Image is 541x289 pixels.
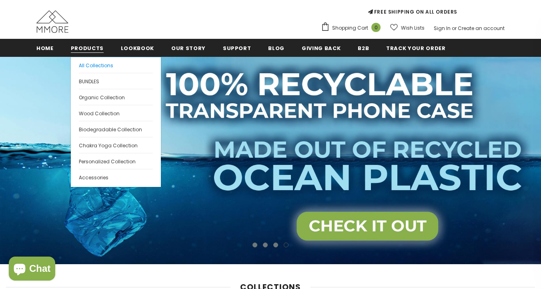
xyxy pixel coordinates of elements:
[79,137,153,153] a: Chakra Yoga Collection
[71,39,104,57] a: Products
[268,39,285,57] a: Blog
[458,25,505,32] a: Create an account
[386,39,445,57] a: Track your order
[36,10,68,33] img: MMORE Cases
[79,169,153,185] a: Accessories
[79,110,120,117] span: Wood Collection
[79,174,108,181] span: Accessories
[371,23,381,32] span: 0
[321,22,385,34] a: Shopping Cart 0
[79,89,153,105] a: Organic Collection
[252,243,257,247] button: 1
[171,44,206,52] span: Our Story
[268,44,285,52] span: Blog
[401,24,425,32] span: Wish Lists
[263,243,268,247] button: 2
[121,39,154,57] a: Lookbook
[386,44,445,52] span: Track your order
[36,39,54,57] a: Home
[223,39,251,57] a: support
[79,126,142,133] span: Biodegradable Collection
[332,24,368,32] span: Shopping Cart
[6,257,58,283] inbox-online-store-chat: Shopify online store chat
[36,44,54,52] span: Home
[79,78,99,85] span: BUNDLES
[358,44,369,52] span: B2B
[452,25,457,32] span: or
[284,243,289,247] button: 4
[79,105,153,121] a: Wood Collection
[79,153,153,169] a: Personalized Collection
[390,21,425,35] a: Wish Lists
[79,73,153,89] a: BUNDLES
[358,39,369,57] a: B2B
[121,44,154,52] span: Lookbook
[223,44,251,52] span: support
[79,158,136,165] span: Personalized Collection
[79,142,138,149] span: Chakra Yoga Collection
[79,62,113,69] span: All Collections
[302,39,341,57] a: Giving back
[71,44,104,52] span: Products
[302,44,341,52] span: Giving back
[171,39,206,57] a: Our Story
[79,57,153,73] a: All Collections
[79,94,125,101] span: Organic Collection
[434,25,451,32] a: Sign In
[79,121,153,137] a: Biodegradable Collection
[273,243,278,247] button: 3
